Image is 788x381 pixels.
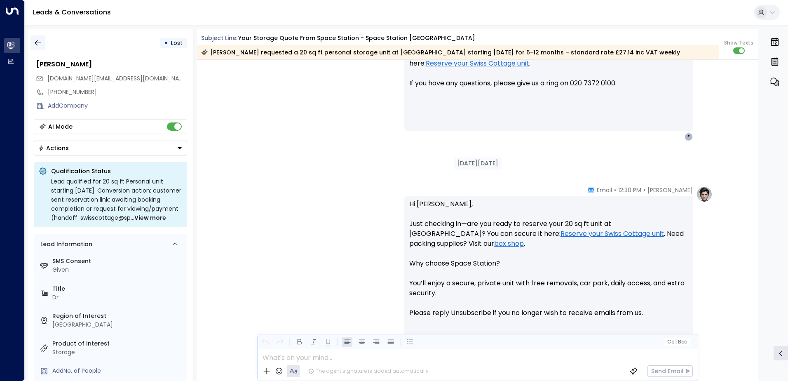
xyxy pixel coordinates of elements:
[274,337,285,347] button: Redo
[36,59,187,69] div: [PERSON_NAME]
[597,186,612,194] span: Email
[454,158,502,169] div: [DATE][DATE]
[308,367,429,375] div: The agent signature is added automatically
[52,312,184,320] label: Region of Interest
[51,167,182,175] p: Qualification Status
[426,59,529,68] a: Reserve your Swiss Cottage unit
[409,199,688,328] p: Hi [PERSON_NAME], Just checking in—are you ready to reserve your 20 sq ft unit at [GEOGRAPHIC_DAT...
[52,293,184,302] div: Dr
[724,39,753,47] span: Show Texts
[48,101,187,110] div: AddCompany
[675,339,677,345] span: |
[171,39,183,47] span: Lost
[614,186,616,194] span: •
[47,74,189,82] span: [DOMAIN_NAME][EMAIL_ADDRESS][DOMAIN_NAME]
[561,229,664,239] a: Reserve your Swiss Cottage unit
[260,337,270,347] button: Undo
[51,177,182,222] div: Lead qualified for 20 sq ft Personal unit starting [DATE]. Conversion action: customer sent reser...
[238,34,475,42] div: Your storage quote from Space Station - Space Station [GEOGRAPHIC_DATA]
[52,257,184,266] label: SMS Consent
[52,367,184,375] div: AddNo. of People
[134,213,166,222] span: View more
[47,74,187,83] span: fcheng.al@outlook.com
[48,88,187,96] div: [PHONE_NUMBER]
[33,7,111,17] a: Leads & Conversations
[643,186,645,194] span: •
[38,144,69,152] div: Actions
[667,339,687,345] span: Cc Bcc
[201,34,237,42] span: Subject Line:
[52,266,184,274] div: Given
[38,240,92,249] div: Lead Information
[664,338,690,346] button: Cc|Bcc
[164,35,168,50] div: •
[52,348,184,357] div: Storage
[696,186,713,202] img: profile-logo.png
[52,320,184,329] div: [GEOGRAPHIC_DATA]
[48,122,73,131] div: AI Mode
[34,141,187,155] button: Actions
[52,285,184,293] label: Title
[34,141,187,155] div: Button group with a nested menu
[647,186,693,194] span: [PERSON_NAME]
[618,186,641,194] span: 12:30 PM
[494,239,524,249] a: box shop
[52,339,184,348] label: Product of Interest
[201,48,680,56] div: [PERSON_NAME] requested a 20 sq ft personal storage unit at [GEOGRAPHIC_DATA] starting [DATE] for...
[685,133,693,141] div: F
